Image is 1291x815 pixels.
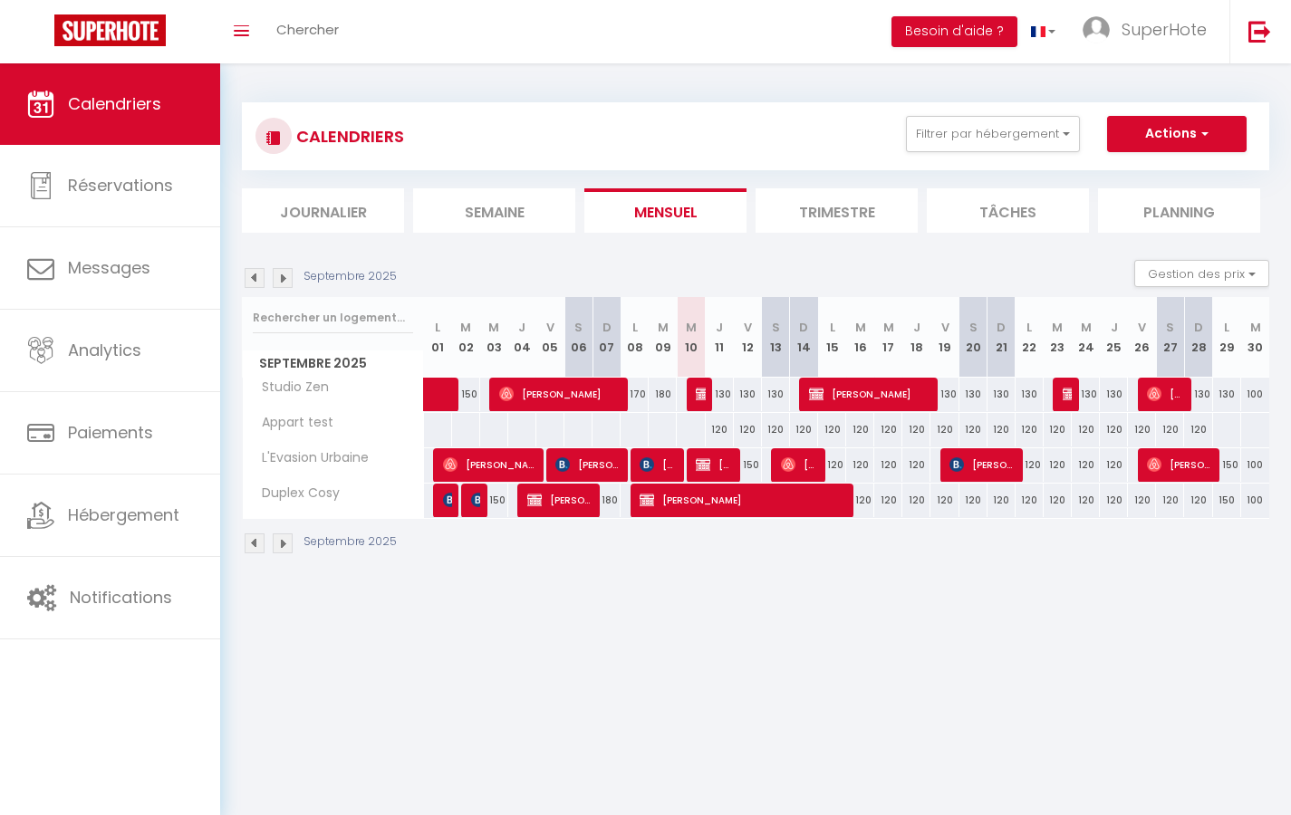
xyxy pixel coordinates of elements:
span: Septembre 2025 [243,350,423,377]
abbr: M [686,319,697,336]
span: [PERSON_NAME] [527,483,593,517]
div: 100 [1241,448,1269,482]
abbr: S [1166,319,1174,336]
abbr: M [855,319,866,336]
div: 120 [902,413,930,446]
li: Tâches [927,188,1089,233]
div: 120 [1128,413,1156,446]
div: 120 [1016,448,1044,482]
div: 120 [846,413,874,446]
div: 120 [1184,484,1212,517]
span: Analytics [68,339,141,361]
abbr: D [1194,319,1203,336]
h3: CALENDRIERS [292,116,404,157]
div: 130 [734,378,762,411]
div: 130 [1213,378,1241,411]
abbr: J [913,319,920,336]
span: Patureau Léa [443,483,452,517]
span: Calendriers [68,92,161,115]
div: 120 [1156,413,1184,446]
abbr: L [435,319,440,336]
img: Super Booking [54,14,166,46]
button: Actions [1107,116,1247,152]
div: 170 [621,378,649,411]
abbr: J [1111,319,1118,336]
abbr: V [546,319,554,336]
div: 130 [762,378,790,411]
div: 120 [930,413,959,446]
th: 16 [846,297,874,378]
span: L'Evasion Urbaine [246,448,373,468]
span: Notifications [70,586,172,609]
div: 130 [706,378,734,411]
span: [PERSON_NAME] [1147,377,1184,411]
th: 20 [959,297,988,378]
img: ... [1083,16,1110,43]
th: 13 [762,297,790,378]
abbr: M [883,319,894,336]
span: SuperHote [1122,18,1207,41]
div: 130 [1016,378,1044,411]
abbr: J [716,319,723,336]
div: 120 [1100,484,1128,517]
div: 120 [902,448,930,482]
div: 120 [959,484,988,517]
th: 02 [452,297,480,378]
th: 23 [1044,297,1072,378]
abbr: V [941,319,949,336]
li: Mensuel [584,188,747,233]
th: 01 [424,297,452,378]
th: 21 [988,297,1016,378]
span: [PERSON_NAME] [555,447,621,482]
div: 130 [959,378,988,411]
th: 27 [1156,297,1184,378]
div: 120 [874,413,902,446]
div: 130 [930,378,959,411]
div: 130 [1100,378,1128,411]
div: 120 [818,448,846,482]
span: [PERSON_NAME] [781,447,818,482]
abbr: D [799,319,808,336]
abbr: S [969,319,978,336]
span: Paiements [68,421,153,444]
div: 120 [1072,448,1100,482]
abbr: L [830,319,835,336]
div: 120 [902,484,930,517]
div: 120 [1100,448,1128,482]
th: 28 [1184,297,1212,378]
div: 180 [593,484,621,517]
abbr: D [997,319,1006,336]
button: Gestion des prix [1134,260,1269,287]
th: 06 [564,297,593,378]
span: [PERSON_NAME] [471,483,480,517]
div: 120 [846,448,874,482]
abbr: J [518,319,525,336]
span: [PERSON_NAME] [809,377,930,411]
div: 120 [1044,448,1072,482]
th: 22 [1016,297,1044,378]
div: 100 [1241,378,1269,411]
div: 150 [1213,448,1241,482]
div: 120 [734,413,762,446]
span: Appart test [246,413,338,433]
span: Studio Zen [246,378,333,398]
abbr: L [632,319,638,336]
abbr: M [488,319,499,336]
div: 120 [930,484,959,517]
div: 150 [734,448,762,482]
div: 120 [988,484,1016,517]
div: 120 [1016,484,1044,517]
div: 120 [706,413,734,446]
span: Chercher [276,20,339,39]
li: Trimestre [756,188,918,233]
div: 120 [1016,413,1044,446]
div: 120 [874,484,902,517]
th: 08 [621,297,649,378]
th: 04 [508,297,536,378]
div: 120 [1072,413,1100,446]
th: 29 [1213,297,1241,378]
th: 25 [1100,297,1128,378]
th: 17 [874,297,902,378]
span: [PERSON_NAME] [443,447,536,482]
p: Septembre 2025 [303,533,397,551]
